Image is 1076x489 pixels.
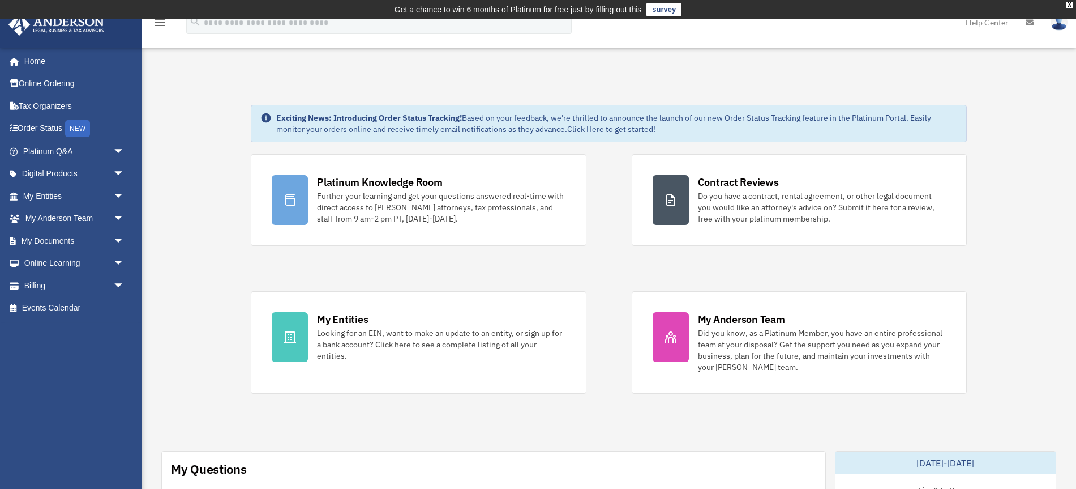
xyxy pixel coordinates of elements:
[153,16,166,29] i: menu
[153,20,166,29] a: menu
[1051,14,1068,31] img: User Pic
[8,50,136,73] a: Home
[8,297,142,320] a: Events Calendar
[113,185,136,208] span: arrow_drop_down
[113,163,136,186] span: arrow_drop_down
[8,140,142,163] a: Platinum Q&Aarrow_drop_down
[251,291,586,394] a: My Entities Looking for an EIN, want to make an update to an entity, or sign up for a bank accoun...
[113,140,136,163] span: arrow_drop_down
[835,452,1056,474] div: [DATE]-[DATE]
[646,3,681,16] a: survey
[698,328,946,373] div: Did you know, as a Platinum Member, you have an entire professional team at your disposal? Get th...
[113,207,136,231] span: arrow_drop_down
[8,73,142,95] a: Online Ordering
[567,124,655,134] a: Click Here to get started!
[113,274,136,297] span: arrow_drop_down
[171,461,247,478] div: My Questions
[395,3,642,16] div: Get a chance to win 6 months of Platinum for free just by filling out this
[8,274,142,297] a: Billingarrow_drop_down
[276,112,957,135] div: Based on your feedback, we're thrilled to announce the launch of our new Order Status Tracking fe...
[8,207,142,230] a: My Anderson Teamarrow_drop_down
[8,163,142,185] a: Digital Productsarrow_drop_down
[317,175,443,189] div: Platinum Knowledge Room
[5,14,108,36] img: Anderson Advisors Platinum Portal
[113,229,136,253] span: arrow_drop_down
[317,190,565,224] div: Further your learning and get your questions answered real-time with direct access to [PERSON_NAM...
[632,154,967,246] a: Contract Reviews Do you have a contract, rental agreement, or other legal document you would like...
[251,154,586,246] a: Platinum Knowledge Room Further your learning and get your questions answered real-time with dire...
[276,113,462,123] strong: Exciting News: Introducing Order Status Tracking!
[8,117,142,141] a: Order StatusNEW
[8,252,142,275] a: Online Learningarrow_drop_down
[113,252,136,275] span: arrow_drop_down
[632,291,967,394] a: My Anderson Team Did you know, as a Platinum Member, you have an entire professional team at your...
[698,175,779,189] div: Contract Reviews
[698,312,785,326] div: My Anderson Team
[317,328,565,362] div: Looking for an EIN, want to make an update to an entity, or sign up for a bank account? Click her...
[317,312,368,326] div: My Entities
[1066,2,1073,8] div: close
[189,15,202,28] i: search
[8,185,142,207] a: My Entitiesarrow_drop_down
[8,229,142,252] a: My Documentsarrow_drop_down
[8,95,142,117] a: Tax Organizers
[698,190,946,224] div: Do you have a contract, rental agreement, or other legal document you would like an attorney's ad...
[65,120,90,137] div: NEW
